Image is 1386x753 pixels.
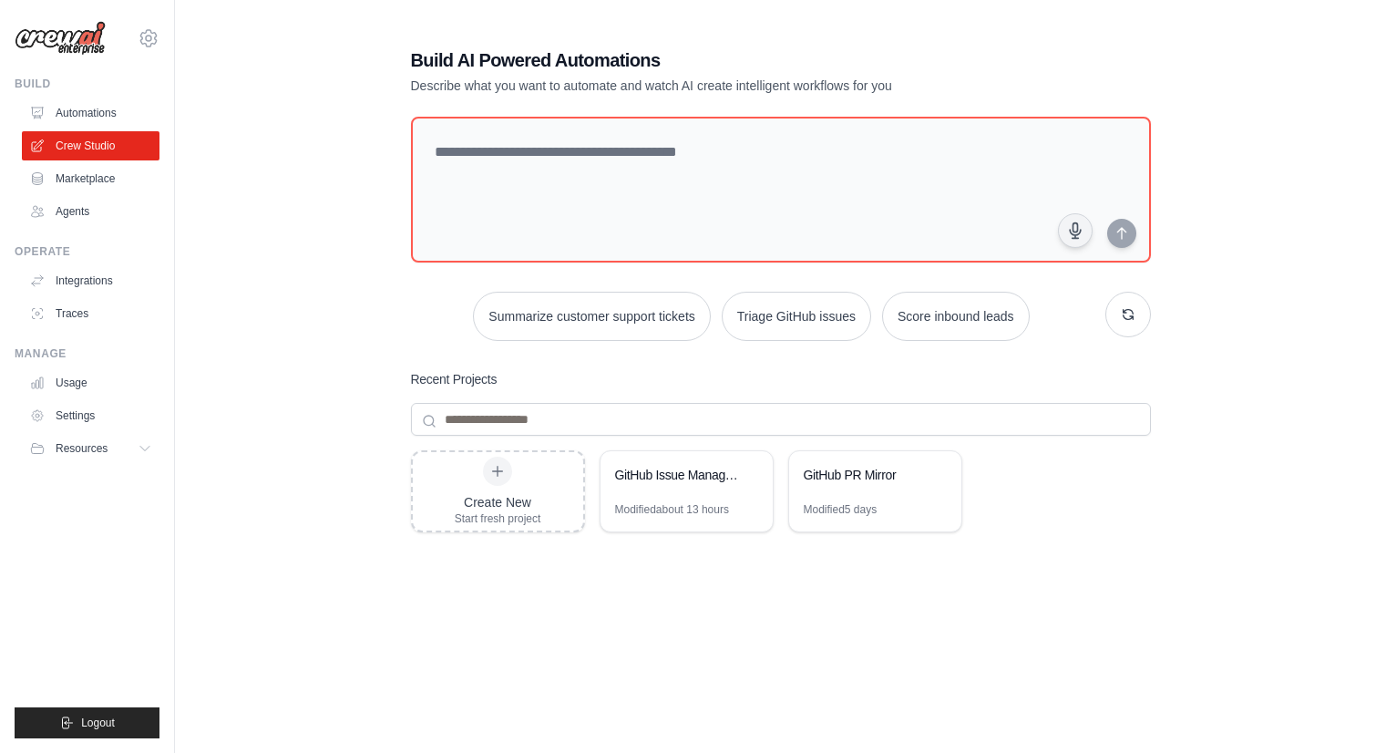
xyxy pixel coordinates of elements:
a: Marketplace [22,164,159,193]
div: Build [15,77,159,91]
a: Usage [22,368,159,397]
a: Automations [22,98,159,128]
a: Settings [22,401,159,430]
button: Resources [22,434,159,463]
div: GitHub PR Mirror [804,466,929,484]
span: Resources [56,441,108,456]
a: Integrations [22,266,159,295]
a: Agents [22,197,159,226]
button: Score inbound leads [882,292,1030,341]
div: GitHub Issue Manager Pro [615,466,740,484]
a: Traces [22,299,159,328]
div: Modified about 13 hours [615,502,729,517]
span: Logout [81,716,115,730]
a: Crew Studio [22,131,159,160]
button: Triage GitHub issues [722,292,871,341]
button: Summarize customer support tickets [473,292,710,341]
button: Get new suggestions [1105,292,1151,337]
button: Logout [15,707,159,738]
div: Operate [15,244,159,259]
div: Modified 5 days [804,502,878,517]
h1: Build AI Powered Automations [411,47,1023,73]
p: Describe what you want to automate and watch AI create intelligent workflows for you [411,77,1023,95]
button: Click to speak your automation idea [1058,213,1093,248]
div: Create New [455,493,541,511]
div: Start fresh project [455,511,541,526]
h3: Recent Projects [411,370,498,388]
img: Logo [15,21,106,56]
div: Manage [15,346,159,361]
